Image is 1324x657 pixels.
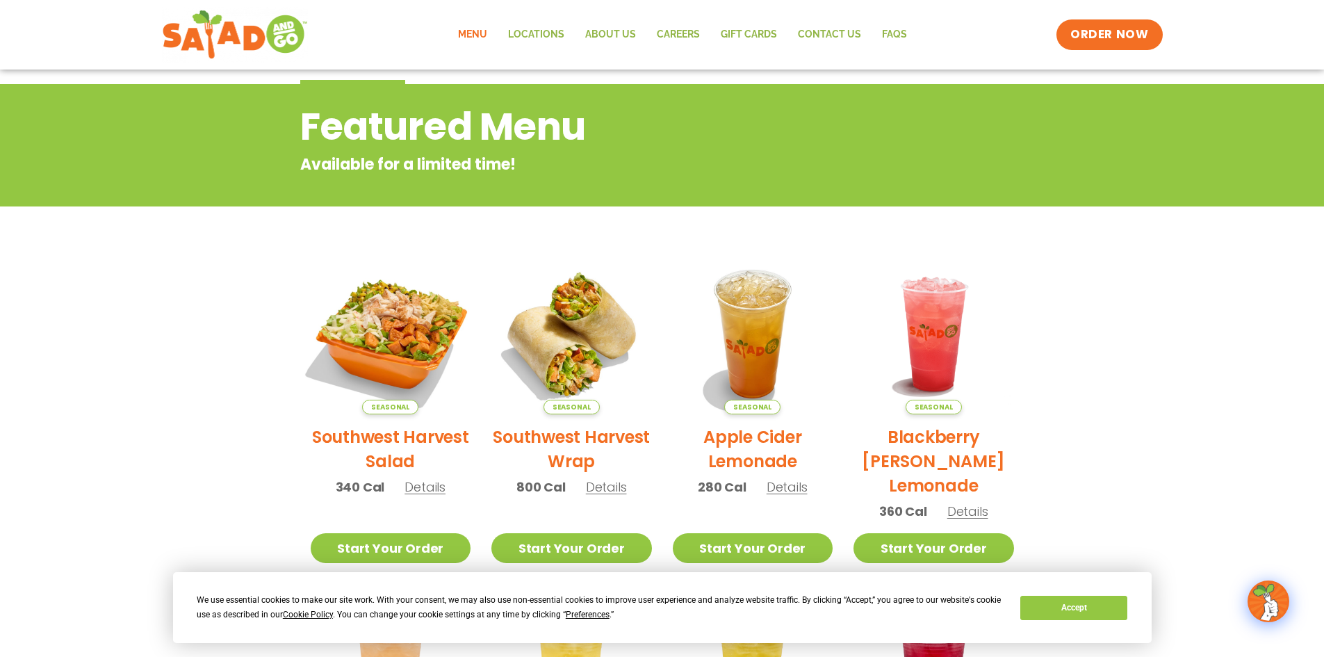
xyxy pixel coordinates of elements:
span: 280 Cal [698,478,746,496]
img: wpChatIcon [1249,582,1288,621]
a: ORDER NOW [1056,19,1162,50]
h2: Apple Cider Lemonade [673,425,833,473]
img: Product photo for Southwest Harvest Wrap [491,254,652,414]
a: Menu [448,19,498,51]
span: Seasonal [724,400,780,414]
span: Seasonal [906,400,962,414]
h2: Blackberry [PERSON_NAME] Lemonade [853,425,1014,498]
span: Details [586,478,627,496]
h2: Southwest Harvest Wrap [491,425,652,473]
a: Start Your Order [311,533,471,563]
span: Preferences [566,610,610,619]
span: Seasonal [544,400,600,414]
span: 340 Cal [336,478,385,496]
div: Cookie Consent Prompt [173,572,1152,643]
div: We use essential cookies to make our site work. With your consent, we may also use non-essential ... [197,593,1004,622]
span: 800 Cal [516,478,566,496]
span: Details [404,478,446,496]
span: Seasonal [362,400,418,414]
a: Locations [498,19,575,51]
a: Contact Us [787,19,872,51]
span: Details [767,478,808,496]
h2: Southwest Harvest Salad [311,425,471,473]
img: Product photo for Southwest Harvest Salad [296,240,484,428]
p: Available for a limited time! [300,153,913,176]
span: ORDER NOW [1070,26,1148,43]
a: Start Your Order [853,533,1014,563]
a: Start Your Order [491,533,652,563]
span: Details [947,503,988,520]
span: Cookie Policy [283,610,333,619]
button: Accept [1020,596,1127,620]
img: Product photo for Apple Cider Lemonade [673,254,833,414]
nav: Menu [448,19,917,51]
a: About Us [575,19,646,51]
a: Careers [646,19,710,51]
a: Start Your Order [673,533,833,563]
img: Product photo for Blackberry Bramble Lemonade [853,254,1014,414]
span: 360 Cal [879,502,927,521]
img: new-SAG-logo-768×292 [162,7,309,63]
a: GIFT CARDS [710,19,787,51]
h2: Featured Menu [300,99,913,155]
a: FAQs [872,19,917,51]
